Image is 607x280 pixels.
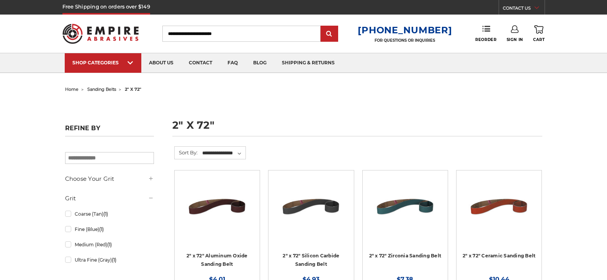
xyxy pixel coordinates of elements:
[533,37,545,42] span: Cart
[99,226,104,232] span: (1)
[172,120,542,136] h1: 2" x 72"
[468,176,530,237] img: 2" x 72" Ceramic Pipe Sanding Belt
[503,4,545,15] a: CONTACT US
[220,53,245,73] a: faq
[65,223,154,236] a: Fine (Blue)(1)
[65,124,154,136] h5: Refine by
[475,37,496,42] span: Reorder
[65,238,154,251] a: Medium (Red)(1)
[65,174,154,183] h5: Choose Your Grit
[368,176,442,250] a: 2" x 72" Zirconia Pipe Sanding Belt
[65,194,154,203] h5: Grit
[322,26,337,42] input: Submit
[181,53,220,73] a: contact
[175,147,198,158] label: Sort By:
[125,87,141,92] span: 2" x 72"
[475,25,496,42] a: Reorder
[358,38,452,43] p: FOR QUESTIONS OR INQUIRIES
[107,242,112,247] span: (1)
[463,253,535,259] a: 2" x 72" Ceramic Sanding Belt
[112,257,116,263] span: (1)
[201,147,245,159] select: Sort By:
[245,53,274,73] a: blog
[280,176,342,237] img: 2" x 72" Silicon Carbide File Belt
[507,37,523,42] span: Sign In
[65,253,154,267] a: Ultra Fine (Gray)(1)
[180,176,254,250] a: 2" x 72" Aluminum Oxide Pipe Sanding Belt
[462,176,536,250] a: 2" x 72" Ceramic Pipe Sanding Belt
[72,60,134,65] div: SHOP CATEGORIES
[187,176,248,237] img: 2" x 72" Aluminum Oxide Pipe Sanding Belt
[533,25,545,42] a: Cart
[274,53,342,73] a: shipping & returns
[103,211,108,217] span: (1)
[358,25,452,36] a: [PHONE_NUMBER]
[141,53,181,73] a: about us
[369,253,442,259] a: 2" x 72" Zirconia Sanding Belt
[65,207,154,221] a: Coarse (Tan)(1)
[87,87,116,92] a: sanding belts
[65,87,79,92] a: home
[274,176,348,250] a: 2" x 72" Silicon Carbide File Belt
[187,253,248,267] a: 2" x 72" Aluminum Oxide Sanding Belt
[62,19,139,49] img: Empire Abrasives
[375,176,436,237] img: 2" x 72" Zirconia Pipe Sanding Belt
[283,253,339,267] a: 2" x 72" Silicon Carbide Sanding Belt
